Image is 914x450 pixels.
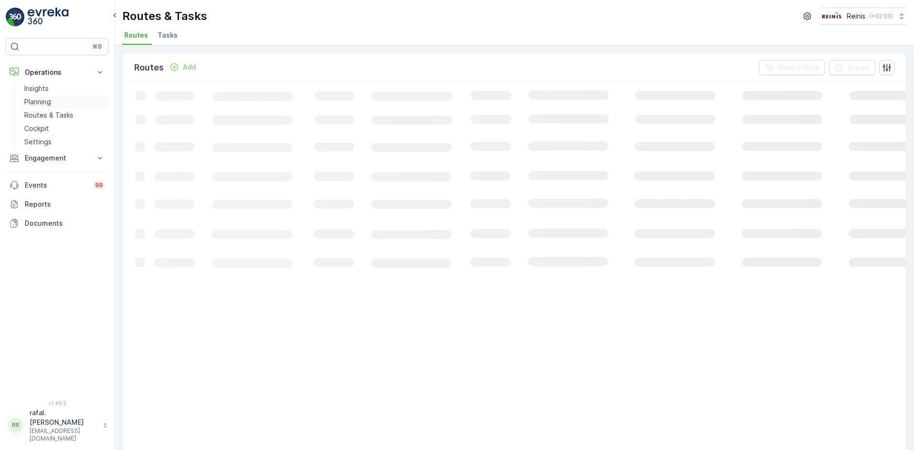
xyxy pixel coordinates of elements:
a: Settings [20,135,109,149]
p: Reinis [847,11,865,21]
button: Clear Filters [759,60,825,75]
p: Reports [25,200,105,209]
p: Clear Filters [778,63,819,72]
button: RRrafal.[PERSON_NAME][EMAIL_ADDRESS][DOMAIN_NAME] [6,408,109,442]
p: Events [25,180,88,190]
p: Engagement [25,153,89,163]
p: Cockpit [24,124,49,133]
span: Tasks [158,30,178,40]
p: [EMAIL_ADDRESS][DOMAIN_NAME] [30,427,98,442]
p: Planning [24,97,51,107]
a: Reports [6,195,109,214]
img: logo_light-DOdMpM7g.png [28,8,69,27]
button: Engagement [6,149,109,168]
p: Documents [25,219,105,228]
img: logo [6,8,25,27]
a: Insights [20,82,109,95]
p: Operations [25,68,89,77]
p: ⌘B [92,43,102,50]
a: Routes & Tasks [20,109,109,122]
p: 99 [95,181,103,189]
button: Operations [6,63,109,82]
div: RR [8,418,23,433]
p: Add [183,62,196,72]
p: Routes & Tasks [24,110,73,120]
p: Settings [24,137,51,147]
p: Insights [24,84,49,93]
a: Cockpit [20,122,109,135]
img: Reinis-Logo-Vrijstaand_Tekengebied-1-copy2_aBO4n7j.png [821,11,843,21]
p: ( +02:00 ) [869,12,893,20]
button: Export [829,60,875,75]
p: rafal.[PERSON_NAME] [30,408,98,427]
p: Routes [134,61,164,74]
a: Events99 [6,176,109,195]
button: Reinis(+02:00) [821,8,906,25]
a: Planning [20,95,109,109]
a: Documents [6,214,109,233]
span: Routes [124,30,148,40]
button: Add [166,61,200,73]
p: Export [848,63,870,72]
span: v 1.49.3 [6,400,109,406]
p: Routes & Tasks [122,9,207,24]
